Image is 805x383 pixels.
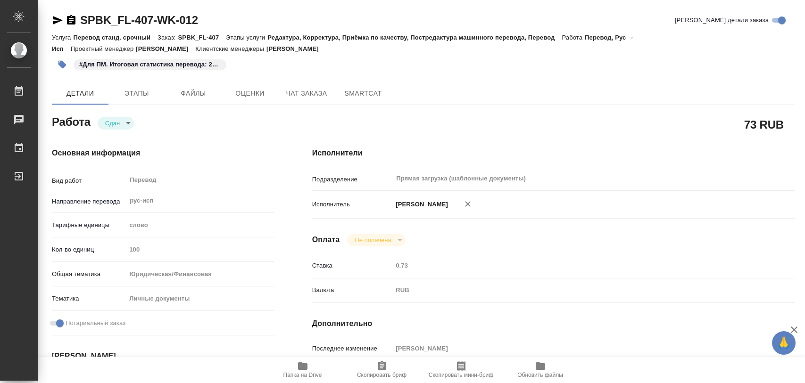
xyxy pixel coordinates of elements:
[102,119,123,127] button: Сдан
[80,14,198,26] a: SPBK_FL-407-WK-012
[352,236,394,244] button: Не оплачена
[457,194,478,214] button: Удалить исполнителя
[340,88,386,99] span: SmartCat
[52,147,274,159] h4: Основная информация
[312,285,393,295] p: Валюта
[52,269,126,279] p: Общая тематика
[58,88,103,99] span: Детали
[266,45,326,52] p: [PERSON_NAME]
[52,176,126,186] p: Вид работ
[517,372,563,378] span: Обновить файлы
[52,54,73,75] button: Добавить тэг
[52,197,126,206] p: Направление перевода
[52,245,126,254] p: Кол-во единиц
[312,318,795,329] h4: Дополнительно
[744,116,784,132] h2: 73 RUB
[562,34,585,41] p: Работа
[312,175,393,184] p: Подразделение
[79,60,221,69] p: #Для ПМ. Итоговая статистика перевода: 200 слов.
[422,357,501,383] button: Скопировать мини-бриф
[392,259,754,272] input: Пустое поле
[312,200,393,209] p: Исполнитель
[342,357,422,383] button: Скопировать бриф
[429,372,493,378] span: Скопировать мини-бриф
[98,117,134,130] div: Сдан
[226,34,267,41] p: Этапы услуги
[392,282,754,298] div: RUB
[267,34,562,41] p: Редактура, Корректура, Приёмка по качеству, Постредактура машинного перевода, Перевод
[347,234,405,246] div: Сдан
[126,266,274,282] div: Юридическая/Финансовая
[171,88,216,99] span: Файлы
[52,113,91,130] h2: Работа
[52,15,63,26] button: Скопировать ссылку для ЯМессенджера
[178,34,226,41] p: SPBK_FL-407
[357,372,407,378] span: Скопировать бриф
[71,45,136,52] p: Проектный менеджер
[136,45,195,52] p: [PERSON_NAME]
[776,333,792,353] span: 🙏
[126,243,274,256] input: Пустое поле
[158,34,178,41] p: Заказ:
[312,147,795,159] h4: Исполнители
[66,15,77,26] button: Скопировать ссылку
[66,318,125,328] span: Нотариальный заказ
[312,261,393,270] p: Ставка
[772,331,796,355] button: 🙏
[675,16,769,25] span: [PERSON_NAME] детали заказа
[392,342,754,355] input: Пустое поле
[52,294,126,303] p: Тематика
[52,350,274,362] h4: [PERSON_NAME]
[73,34,158,41] p: Перевод станд. срочный
[263,357,342,383] button: Папка на Drive
[227,88,273,99] span: Оценки
[312,344,393,353] p: Последнее изменение
[312,234,340,245] h4: Оплата
[126,291,274,307] div: Личные документы
[52,220,126,230] p: Тарифные единицы
[284,88,329,99] span: Чат заказа
[52,34,73,41] p: Услуга
[392,200,448,209] p: [PERSON_NAME]
[501,357,580,383] button: Обновить файлы
[114,88,159,99] span: Этапы
[195,45,266,52] p: Клиентские менеджеры
[283,372,322,378] span: Папка на Drive
[126,217,274,233] div: слово
[73,60,227,68] span: Для ПМ. Итоговая статистика перевода: 200 слов.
